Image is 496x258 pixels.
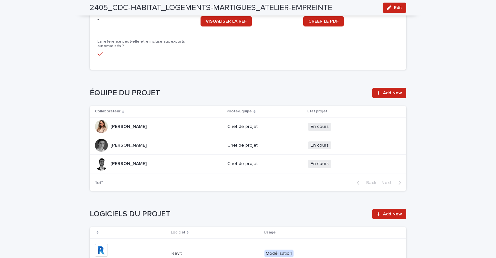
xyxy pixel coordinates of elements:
p: [PERSON_NAME] [110,141,148,148]
p: Chef de projet [227,161,303,167]
tr: [PERSON_NAME][PERSON_NAME] Chef de projetEn cours [90,117,406,136]
h2: 2405_CDC-HABITAT_LOGEMENTS-MARTIGUES_ATELIER-EMPREINTE [90,3,332,13]
span: Next [381,181,396,185]
button: Next [379,180,406,186]
p: Chef de projet [227,124,303,129]
p: Usage [264,229,276,236]
button: Back [352,180,379,186]
button: Edit [383,3,406,13]
h1: LOGICIELS DU PROJET [90,210,368,219]
span: Add New [383,91,402,95]
p: Collaborateur [95,108,120,115]
h1: ÉQUIPE DU PROJET [90,88,368,98]
a: Add New [372,88,406,98]
a: CRÉER LE PDF [303,16,344,26]
p: Logiciel [171,229,185,236]
span: En cours [308,123,331,131]
p: Chef de projet [227,143,303,148]
p: 1 of 1 [90,175,109,191]
span: En cours [308,160,331,168]
a: VISUALISER LA REF [201,16,252,26]
p: Revit [171,250,183,256]
p: Etat projet [307,108,327,115]
tr: [PERSON_NAME][PERSON_NAME] Chef de projetEn cours [90,136,406,155]
span: CRÉER LE PDF [308,19,339,24]
span: La référence peut-elle être incluse aux exports automatisés ? [98,40,185,48]
p: [PERSON_NAME] [110,160,148,167]
span: En cours [308,141,331,150]
span: Edit [394,5,402,10]
p: Pilote/Equipe [227,108,252,115]
tr: [PERSON_NAME][PERSON_NAME] Chef de projetEn cours [90,155,406,173]
span: VISUALISER LA REF [206,19,247,24]
div: Modélisation [264,250,294,258]
a: Add New [372,209,406,219]
p: - [98,16,193,23]
span: Back [362,181,376,185]
p: [PERSON_NAME] [110,123,148,129]
span: Add New [383,212,402,216]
